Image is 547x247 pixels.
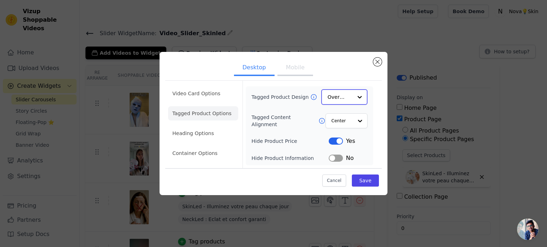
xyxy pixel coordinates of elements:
[234,60,275,76] button: Desktop
[352,174,379,187] button: Save
[346,137,355,145] span: Yes
[168,106,238,120] li: Tagged Product Options
[277,60,313,76] button: Mobile
[322,174,346,187] button: Cancel
[517,219,538,240] a: Ouvrir le chat
[168,146,238,160] li: Container Options
[168,126,238,140] li: Heading Options
[346,154,354,162] span: No
[251,138,329,145] label: Hide Product Price
[251,155,329,162] label: Hide Product Information
[251,114,318,128] label: Tagged Content Alignment
[251,93,310,101] label: Tagged Product Design
[168,86,238,101] li: Video Card Options
[373,58,382,66] button: Close modal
